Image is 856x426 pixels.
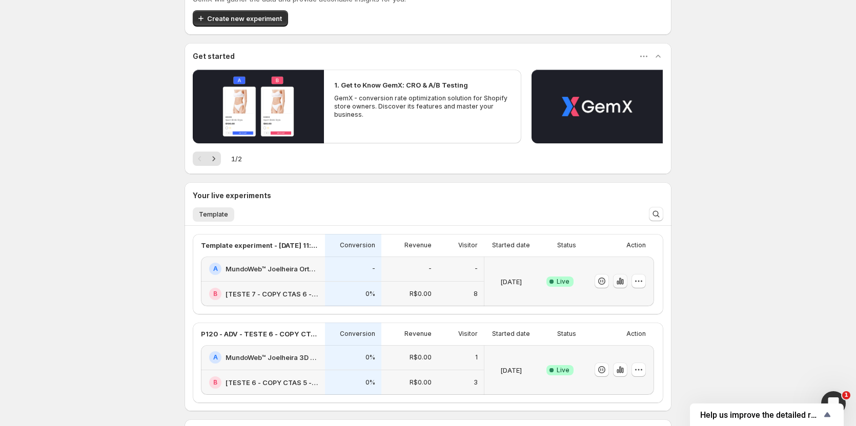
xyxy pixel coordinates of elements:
p: Revenue [404,330,432,338]
p: R$0.00 [410,378,432,387]
h2: 1. Get to Know GemX: CRO & A/B Testing [334,80,468,90]
p: R$0.00 [410,290,432,298]
p: Started date [492,241,530,249]
p: Started date [492,330,530,338]
h2: MundoWeb™ Joelheira Ortopédica De Cobre CopperFlex - A3 [226,264,319,274]
p: 3 [474,378,478,387]
p: Status [557,241,576,249]
button: Search and filter results [649,207,663,221]
h2: [TESTE 6 - COPY CTAS 5 - [DATE]] MundoWeb™ Joelheira 3D de Cobre CopperFlex - A4 [226,377,319,388]
span: Template [199,210,228,219]
span: Create new experiment [207,13,282,24]
p: 0% [365,290,375,298]
button: Show survey - Help us improve the detailed report for A/B campaigns [700,409,833,421]
span: 1 / 2 [231,154,242,164]
p: - [475,265,478,273]
span: Help us improve the detailed report for A/B campaigns [700,410,821,420]
p: 0% [365,353,375,361]
h2: A [213,265,218,273]
p: Revenue [404,241,432,249]
p: GemX - conversion rate optimization solution for Shopify store owners. Discover its features and ... [334,94,511,119]
h2: B [213,290,217,298]
button: Play video [532,70,663,143]
p: [DATE] [500,365,522,375]
h2: A [213,353,218,361]
span: Live [557,366,569,374]
p: Action [626,330,646,338]
p: 8 [474,290,478,298]
iframe: Intercom live chat [821,391,846,416]
h3: Your live experiments [193,190,271,201]
p: 0% [365,378,375,387]
p: Conversion [340,330,375,338]
p: Template experiment - [DATE] 11:51:21 [201,240,319,250]
button: Play video [193,70,324,143]
button: Create new experiment [193,10,288,27]
button: Next [207,152,221,166]
h2: B [213,378,217,387]
p: Action [626,241,646,249]
p: Conversion [340,241,375,249]
p: - [372,265,375,273]
nav: Pagination [193,152,221,166]
p: P120 - ADV - TESTE 6 - COPY CTA 5 - [DATE] 11:38:13 [201,329,319,339]
span: 1 [842,391,850,399]
p: [DATE] [500,276,522,287]
p: - [429,265,432,273]
h3: Get started [193,51,235,61]
p: 1 [475,353,478,361]
p: R$0.00 [410,353,432,361]
h2: MundoWeb™ Joelheira 3D de Cobre CopperFlex - A4 [226,352,319,363]
span: Live [557,278,569,286]
h2: [TESTE 7 - COPY CTAS 6 - [DATE]] MundoWeb™ Joelheira Ortopédica De Cobre CopperFlex - A3 [226,289,319,299]
p: Visitor [458,241,478,249]
p: Visitor [458,330,478,338]
p: Status [557,330,576,338]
